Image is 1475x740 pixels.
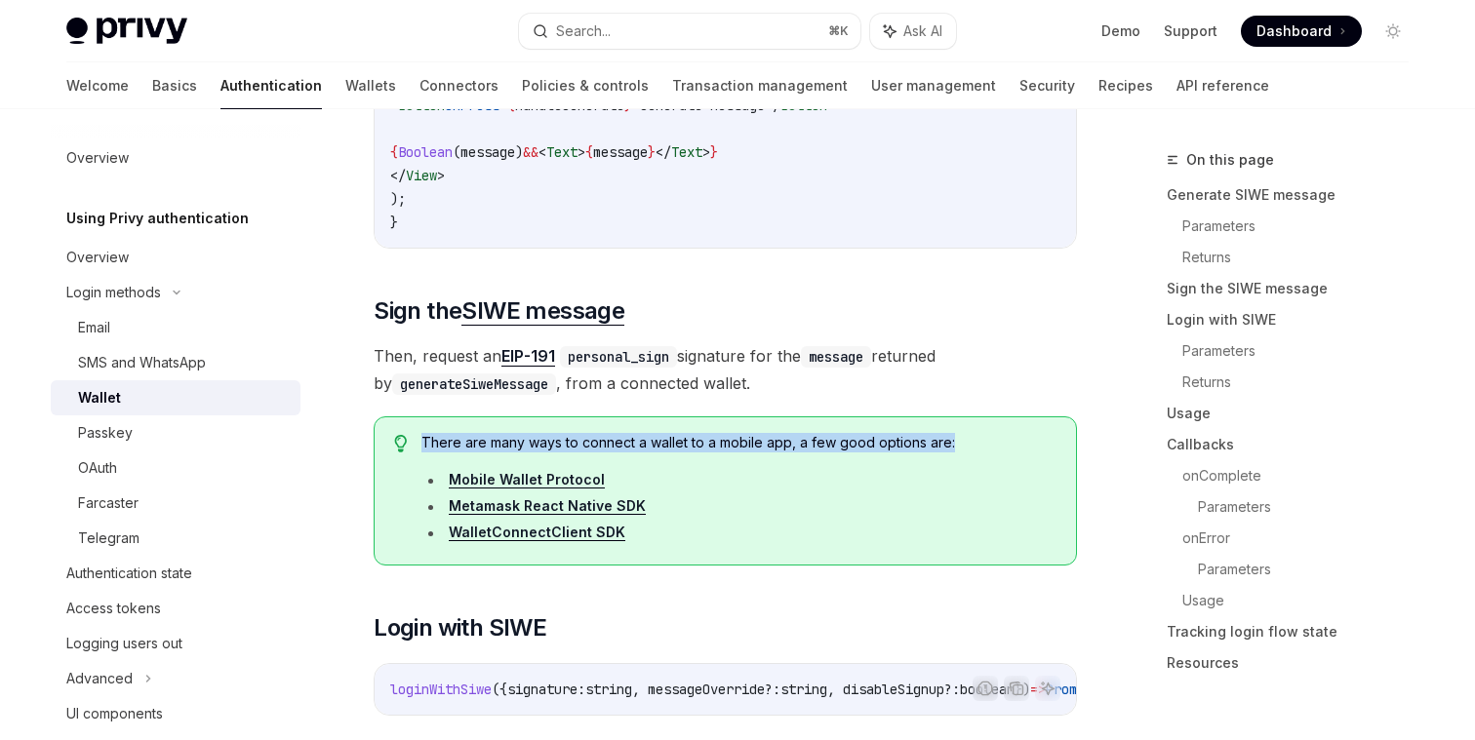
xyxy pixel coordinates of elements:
[1167,647,1424,679] a: Resources
[51,626,300,661] a: Logging users out
[66,667,133,690] div: Advanced
[1167,616,1424,647] a: Tracking login flow state
[51,450,300,486] a: OAuth
[507,681,585,698] span: signature:
[66,246,129,269] div: Overview
[1256,21,1332,41] span: Dashboard
[492,681,507,698] span: ({
[578,143,585,161] span: >
[1004,676,1029,701] button: Copy the contents from the code block
[51,380,300,415] a: Wallet
[51,591,300,626] a: Access tokens
[421,433,1056,452] span: There are many ways to connect a wallet to a mobile app, a few good options are:
[871,62,996,109] a: User management
[394,435,408,452] svg: Tip
[220,62,322,109] a: Authentication
[51,345,300,380] a: SMS and WhatsApp
[374,612,546,643] span: Login with SIWE
[51,140,300,175] a: Overview
[1198,554,1424,585] a: Parameters
[1186,148,1274,172] span: On this page
[66,281,161,304] div: Login methods
[390,143,398,161] span: {
[546,143,578,161] span: Text
[51,415,300,450] a: Passkey
[672,62,848,109] a: Transaction management
[345,62,396,109] a: Wallets
[390,681,492,698] span: loginWithSiwe
[66,562,192,585] div: Authentication state
[593,143,648,161] span: message
[827,681,952,698] span: , disableSignup?
[419,62,498,109] a: Connectors
[1198,491,1424,523] a: Parameters
[960,681,1015,698] span: boolean
[952,681,960,698] span: :
[501,346,555,367] a: EIP-191
[1167,429,1424,460] a: Callbacks
[78,491,139,515] div: Farcaster
[1167,273,1424,304] a: Sign the SIWE message
[78,456,117,480] div: OAuth
[1167,304,1424,335] a: Login with SIWE
[1019,62,1075,109] a: Security
[538,143,546,161] span: <
[1101,21,1140,41] a: Demo
[1377,16,1409,47] button: Toggle dark mode
[78,421,133,445] div: Passkey
[632,681,773,698] span: , messageOverride?
[780,681,827,698] span: string
[1182,523,1424,554] a: onError
[51,521,300,556] a: Telegram
[1176,62,1269,109] a: API reference
[515,143,523,161] span: )
[1167,398,1424,429] a: Usage
[374,342,1077,397] span: Then, request an signature for the returned by , from a connected wallet.
[66,632,182,655] div: Logging users out
[406,167,437,184] span: View
[702,143,710,161] span: >
[398,143,453,161] span: Boolean
[1098,62,1153,109] a: Recipes
[152,62,197,109] a: Basics
[51,556,300,591] a: Authentication state
[51,486,300,521] a: Farcaster
[460,143,515,161] span: message
[66,146,129,170] div: Overview
[585,143,593,161] span: {
[773,681,780,698] span: :
[973,676,998,701] button: Report incorrect code
[828,23,849,39] span: ⌘ K
[78,386,121,409] div: Wallet
[1182,367,1424,398] a: Returns
[78,526,140,550] div: Telegram
[51,240,300,275] a: Overview
[461,296,624,326] a: SIWE message
[453,143,460,161] span: (
[522,62,649,109] a: Policies & controls
[66,207,249,230] h5: Using Privy authentication
[1164,21,1217,41] a: Support
[556,19,611,43] div: Search...
[671,143,702,161] span: Text
[449,471,605,488] a: Mobile Wallet Protocol
[1030,681,1046,698] span: =>
[390,214,398,231] span: }
[374,295,624,327] span: Sign the
[585,681,632,698] span: string
[78,316,110,339] div: Email
[1182,585,1424,616] a: Usage
[66,62,129,109] a: Welcome
[390,167,406,184] span: </
[648,143,656,161] span: }
[437,167,445,184] span: >
[656,143,671,161] span: </
[1182,211,1424,242] a: Parameters
[51,310,300,345] a: Email
[449,524,625,541] a: WalletConnectClient SDK
[523,143,538,161] span: &&
[903,21,942,41] span: Ask AI
[870,14,956,49] button: Ask AI
[560,346,677,368] code: personal_sign
[1035,676,1060,701] button: Ask AI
